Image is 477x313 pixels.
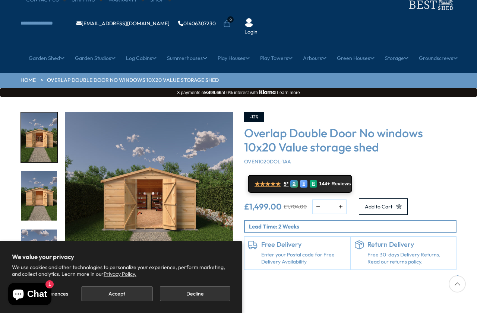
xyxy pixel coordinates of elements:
a: Garden Shed [29,49,64,67]
div: 4 / 20 [20,170,58,221]
span: 0 [227,16,234,23]
a: 0 [223,20,231,28]
a: Arbours [303,49,326,67]
span: ★★★★★ [255,181,281,188]
inbox-online-store-chat: Shopify online store chat [6,283,54,307]
div: G [290,180,298,188]
del: £1,704.00 [284,204,307,209]
a: ★★★★★ 5* G E R 144+ Reviews [248,175,352,193]
div: -12% [244,112,264,122]
a: Privacy Policy. [104,271,136,277]
img: User Icon [244,18,253,27]
a: Play Houses [218,49,250,67]
h3: Overlap Double Door No windows 10x20 Value storage shed [244,126,457,154]
img: OVERLAPValueDDoorApex10x20_Windowless_Garden_endlife_200x200.jpg [21,113,57,162]
button: Decline [160,287,230,301]
div: E [300,180,307,188]
a: Overlap Double Door No windows 10x20 Value storage shed [47,77,219,84]
div: 3 / 20 [20,112,58,163]
a: Log Cabins [126,49,157,67]
img: OVERLAPValueDDoorApex10x20_Windowless_Garden_end_200x200.jpg [21,229,57,279]
div: 5 / 20 [20,229,58,280]
span: Reviews [332,181,351,187]
img: Overlap Double Door No windows 10x20 Value storage shed [65,112,233,280]
a: 01406307230 [178,21,216,26]
h2: We value your privacy [12,253,230,261]
a: Play Towers [260,49,293,67]
div: 3 / 20 [65,112,233,296]
a: Summerhouses [167,49,207,67]
a: HOME [20,77,36,84]
a: Green Houses [337,49,375,67]
button: Add to Cart [359,198,408,215]
span: 144+ [319,181,330,187]
p: We use cookies and other technologies to personalize your experience, perform marketing, and coll... [12,264,230,277]
a: Login [244,28,258,36]
ins: £1,499.00 [244,202,282,211]
button: Accept [82,287,152,301]
h6: Free Delivery [261,240,347,249]
img: OVERLAPValueDDoorApex10x20_Windowless_Garden_endopen_200x200.jpg [21,171,57,221]
a: Garden Studios [75,49,116,67]
a: Groundscrews [419,49,458,67]
a: Storage [385,49,408,67]
a: [EMAIL_ADDRESS][DOMAIN_NAME] [76,21,170,26]
h6: Return Delivery [367,240,453,249]
div: R [310,180,317,188]
p: Lead Time: 2 Weeks [249,223,456,230]
span: OVEN1020DOL-1AA [244,158,291,165]
p: Free 30-days Delivery Returns, Read our returns policy. [367,251,453,266]
a: Enter your Postal code for Free Delivery Availability [261,251,347,266]
span: Add to Cart [365,204,392,209]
